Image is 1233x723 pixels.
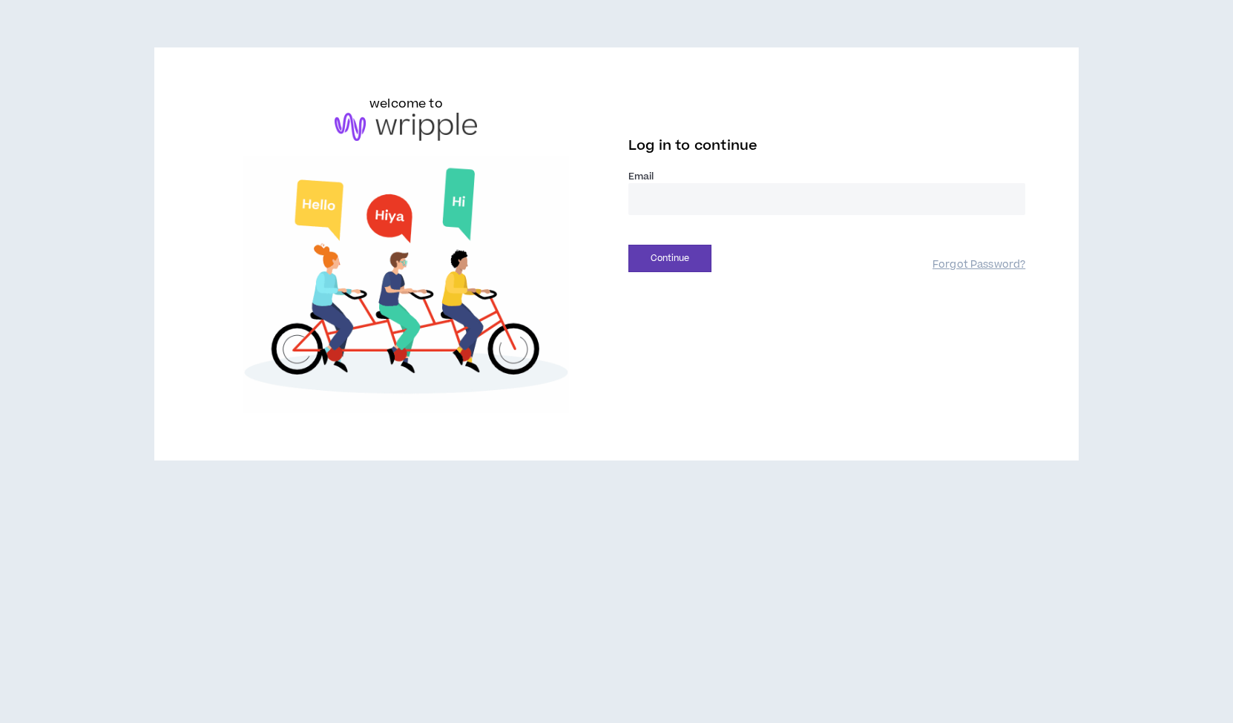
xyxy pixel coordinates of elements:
[628,170,1025,183] label: Email
[208,156,605,414] img: Welcome to Wripple
[335,113,477,141] img: logo-brand.png
[369,95,443,113] h6: welcome to
[933,258,1025,272] a: Forgot Password?
[628,136,757,155] span: Log in to continue
[628,245,711,272] button: Continue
